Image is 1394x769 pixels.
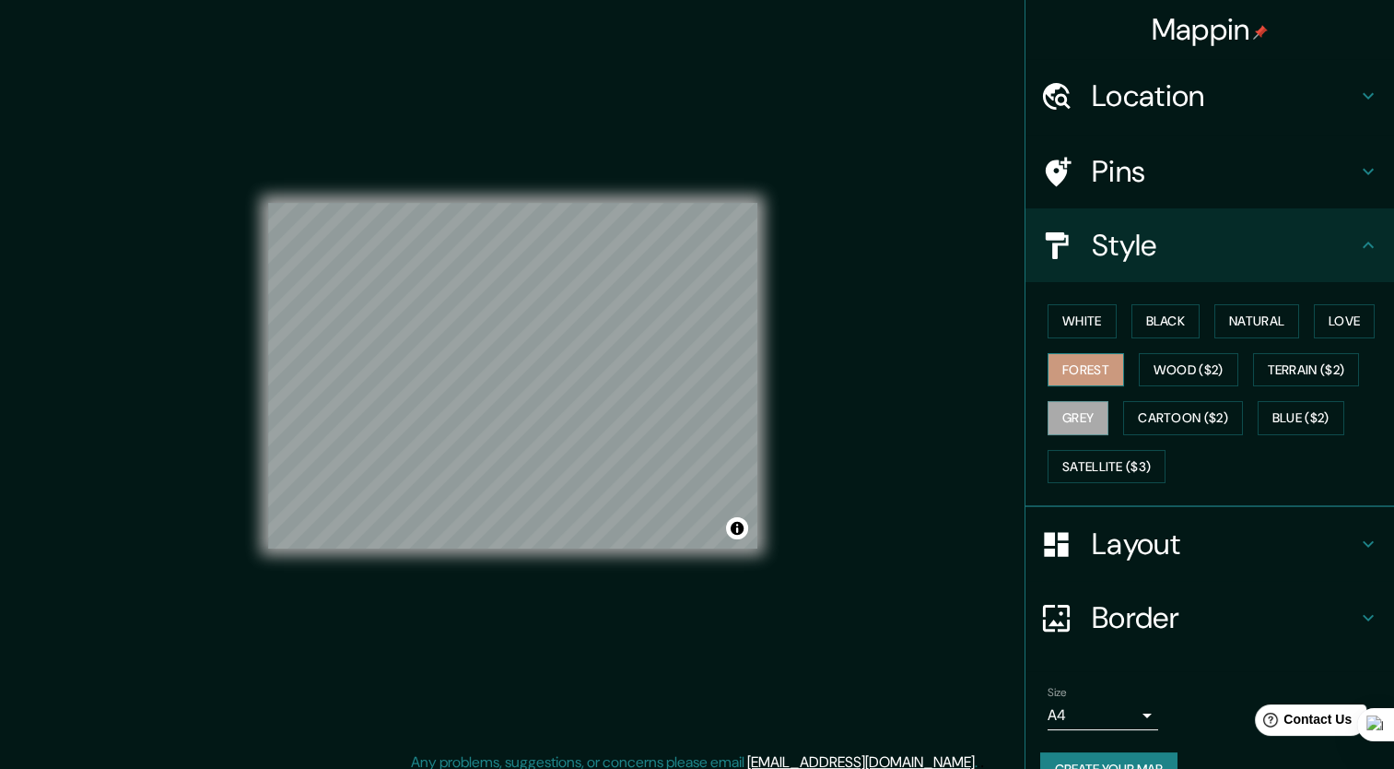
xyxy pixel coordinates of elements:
h4: Mappin [1152,11,1269,48]
label: Size [1048,685,1067,701]
button: Satellite ($3) [1048,450,1166,484]
button: Blue ($2) [1258,401,1344,435]
button: Black [1131,304,1201,338]
button: Forest [1048,353,1124,387]
h4: Pins [1092,153,1357,190]
h4: Border [1092,599,1357,636]
div: Border [1025,581,1394,655]
button: Wood ($2) [1139,353,1238,387]
img: pin-icon.png [1253,25,1268,40]
iframe: Help widget launcher [1230,697,1374,749]
button: Love [1314,304,1375,338]
h4: Layout [1092,526,1357,562]
h4: Style [1092,227,1357,264]
canvas: Map [268,203,757,549]
div: Layout [1025,507,1394,581]
div: Style [1025,208,1394,282]
button: White [1048,304,1117,338]
div: Pins [1025,135,1394,208]
h4: Location [1092,77,1357,114]
button: Terrain ($2) [1253,353,1360,387]
button: Grey [1048,401,1108,435]
div: Location [1025,59,1394,133]
button: Cartoon ($2) [1123,401,1243,435]
button: Toggle attribution [726,517,748,539]
button: Natural [1214,304,1299,338]
div: A4 [1048,701,1158,730]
